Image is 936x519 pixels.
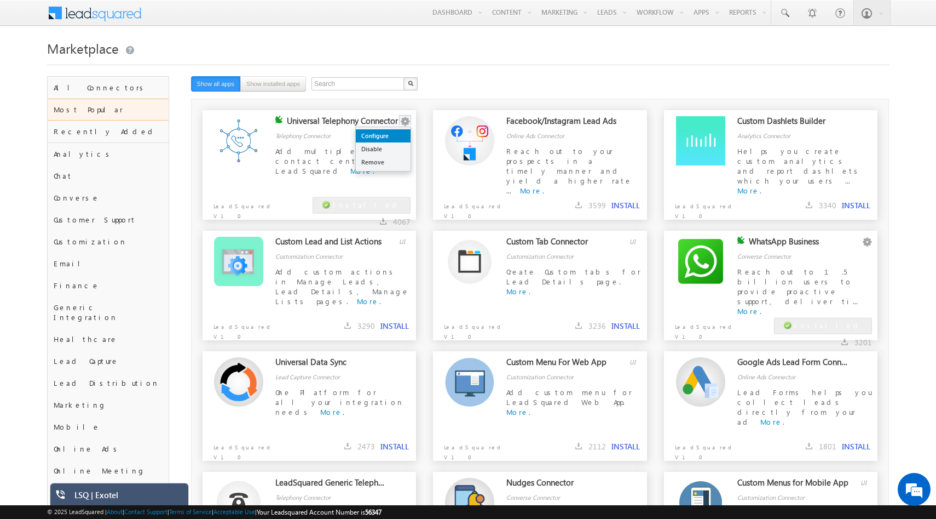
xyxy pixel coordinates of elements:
img: downloads [575,443,582,449]
img: Alternate Logo [676,237,725,286]
span: One Platform for all your integration needs [275,387,404,417]
img: downloads [575,322,582,329]
img: Alternate Logo [214,237,263,286]
a: About [107,508,123,515]
p: LeadSquared V1.0 [664,196,750,221]
span: Installed [794,321,862,330]
div: Chat with us now [57,58,184,72]
img: downloads [841,339,848,345]
div: Online Ads [48,438,169,460]
a: More. [737,186,761,195]
a: Disable [356,142,411,156]
span: Add custom actions in Manage Leads, Lead Details, Manage Lists pages. [275,267,409,306]
p: LeadSquared V1.0 [433,316,519,341]
span: 2112 [588,441,606,452]
img: Alternate Logo [214,116,263,166]
div: Most Popular [48,99,169,121]
div: Lead Distribution [48,372,169,394]
span: Installed [333,200,401,209]
div: Custom Menus for Mobile App [737,477,850,493]
img: Alternate Logo [448,239,492,284]
span: Reach out to your prospects in a timely manner and yield a higher rate ... [506,146,632,195]
img: Alternate Logo [445,116,494,166]
div: Email [48,253,169,275]
div: Chat [48,165,169,187]
span: Reach out to 1.5 billion users to provide proactive support, deliver ti... [737,267,858,306]
div: LSQ | Exotel [74,490,181,505]
div: All Connectors [48,77,169,99]
a: Terms of Service [169,508,212,515]
span: Add custom menu for LeadSquared Web App. [506,387,632,407]
span: 1801 [819,441,836,452]
a: More. [320,407,344,417]
div: Converse [48,187,169,209]
a: Contact Support [124,508,167,515]
span: Helps you create custom analytics and report dashlets which your users ... [737,146,862,185]
p: LeadSquared V1.0 [203,437,288,462]
a: More. [760,417,784,426]
button: INSTALL [611,442,640,452]
span: Create Custom tabs for Lead Details page. [506,267,641,286]
img: downloads [344,443,351,449]
div: Lead Capture [48,350,169,372]
button: INSTALL [842,201,870,210]
img: downloads [806,443,812,449]
span: Your Leadsquared Account Number is [257,508,382,516]
img: downloads [380,218,386,225]
a: More. [506,287,530,296]
img: downloads [806,202,812,208]
p: LeadSquared V1.0 [664,316,750,341]
p: LeadSquared V1.0 [203,196,288,221]
img: Search [408,81,413,86]
img: checking status [737,236,745,244]
img: Alternate Logo [676,116,725,166]
span: Marketplace [47,39,119,57]
span: 3599 [588,200,606,210]
button: INSTALL [380,442,409,452]
a: More. [737,306,761,316]
a: Remove [356,156,411,169]
div: Mobile [48,416,169,438]
a: Acceptable Use [213,508,255,515]
p: LeadSquared V1.0 [433,196,519,221]
img: checking status [275,116,283,123]
span: Add multiple contact centres to LeadSquared [275,146,395,175]
span: 3340 [819,200,836,210]
a: More. [357,296,381,306]
div: Customization [48,231,169,253]
span: 2473 [357,441,375,452]
div: Universal Data Sync [275,357,388,372]
div: Custom Menu For Web App [506,357,619,372]
span: © 2025 LeadSquared | | | | | [47,507,382,517]
img: Alternate Logo [214,357,263,407]
div: Google Ads Lead Form Connector [737,357,850,372]
div: Marketing [48,394,169,416]
textarea: Type your message and hit 'Enter' [14,101,200,328]
img: downloads [344,322,351,329]
div: Custom Lead and List Actions [275,236,388,252]
div: Facebook/Instagram Lead Ads [506,116,619,131]
p: LeadSquared V1.0 [433,437,519,462]
div: Customer Support [48,209,169,231]
em: Start Chat [149,338,199,352]
button: INSTALL [380,321,409,331]
button: INSTALL [611,201,640,210]
div: Payment Gateway [48,482,169,504]
a: More. [520,186,544,195]
span: 3290 [357,321,375,331]
img: downloads [575,202,582,208]
span: 3201 [854,337,872,347]
div: Minimize live chat window [180,5,206,32]
div: Analytics [48,143,169,165]
span: 4067 [393,216,411,227]
p: LeadSquared V1.0 [664,437,750,462]
span: 3236 [588,321,606,331]
img: Alternate Logo [444,357,494,407]
div: Online Meeting [48,460,169,482]
button: Show all apps [191,76,241,92]
div: Finance [48,275,169,296]
span: 56347 [365,508,382,516]
a: Configure [356,129,411,142]
div: Universal Telephony Connector [287,116,399,131]
div: Custom Tab Connector [506,236,619,252]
